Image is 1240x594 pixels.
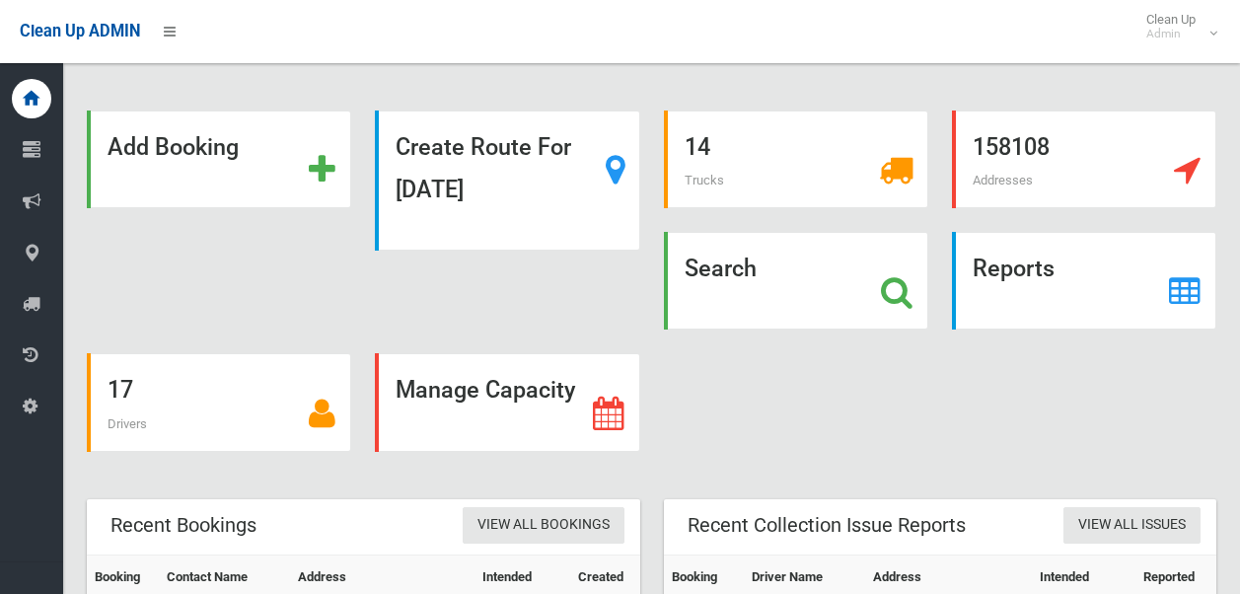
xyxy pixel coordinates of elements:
[1063,507,1201,544] a: View All Issues
[375,353,639,451] a: Manage Capacity
[664,232,928,330] a: Search
[664,111,928,208] a: 14 Trucks
[685,133,710,161] strong: 14
[952,111,1216,208] a: 158108 Addresses
[685,255,757,282] strong: Search
[973,255,1055,282] strong: Reports
[952,232,1216,330] a: Reports
[1136,12,1215,41] span: Clean Up
[664,506,989,545] header: Recent Collection Issue Reports
[108,133,239,161] strong: Add Booking
[375,111,639,251] a: Create Route For [DATE]
[108,416,147,431] span: Drivers
[973,173,1033,187] span: Addresses
[1146,27,1196,41] small: Admin
[87,506,280,545] header: Recent Bookings
[87,353,351,451] a: 17 Drivers
[685,173,724,187] span: Trucks
[973,133,1050,161] strong: 158108
[396,376,575,404] strong: Manage Capacity
[87,111,351,208] a: Add Booking
[463,507,624,544] a: View All Bookings
[108,376,133,404] strong: 17
[396,133,571,203] strong: Create Route For [DATE]
[20,22,140,40] span: Clean Up ADMIN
